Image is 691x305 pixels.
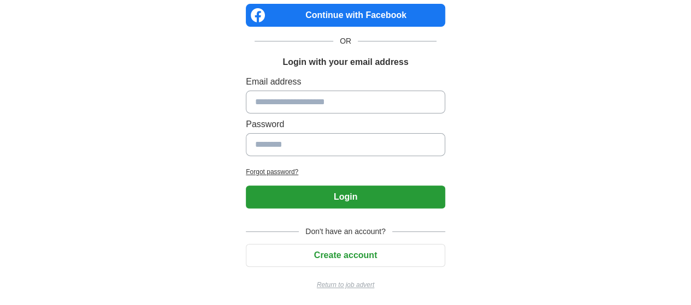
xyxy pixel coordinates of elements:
[246,250,445,260] a: Create account
[246,75,445,88] label: Email address
[246,244,445,267] button: Create account
[299,226,392,237] span: Don't have an account?
[246,4,445,27] a: Continue with Facebook
[333,35,358,47] span: OR
[246,186,445,208] button: Login
[246,118,445,131] label: Password
[246,280,445,290] a: Return to job advert
[282,56,408,69] h1: Login with your email address
[246,167,445,177] a: Forgot password?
